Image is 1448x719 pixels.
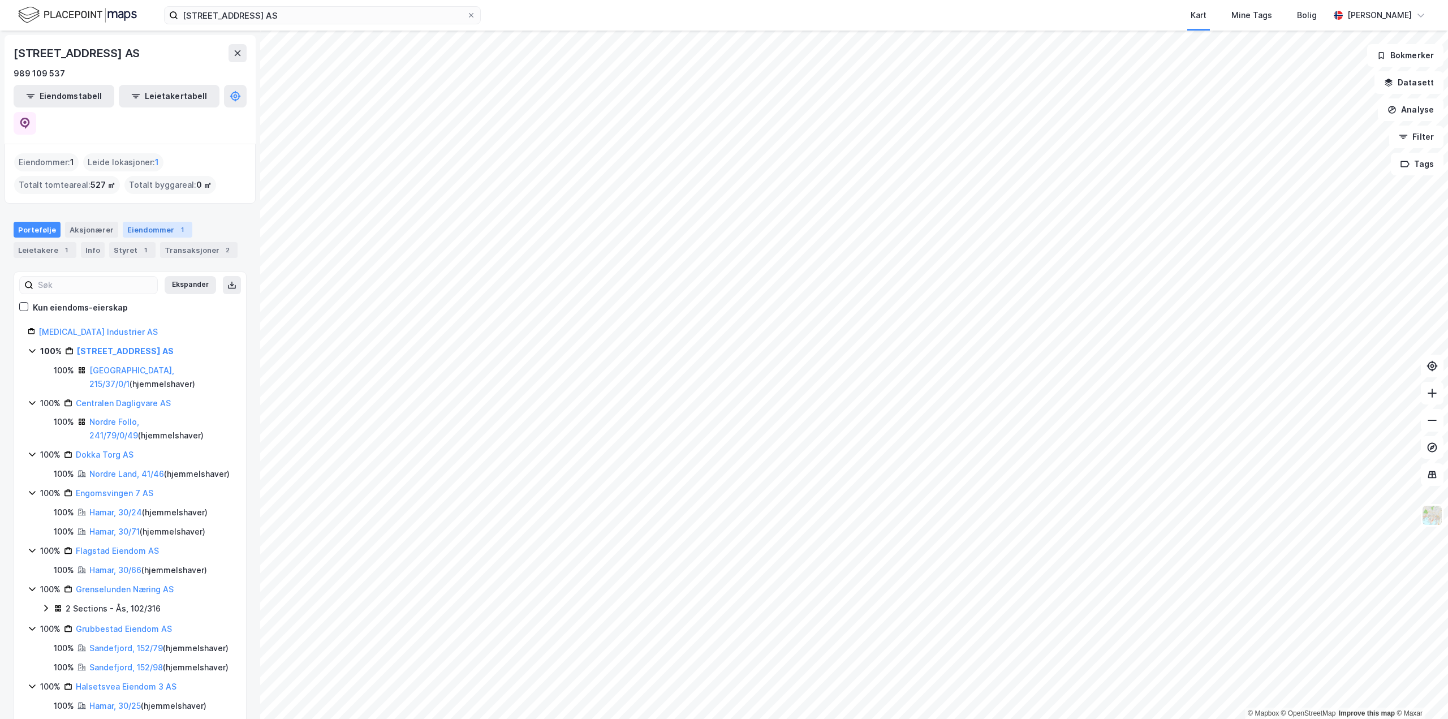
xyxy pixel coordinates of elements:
a: Hamar, 30/25 [89,701,141,711]
button: Bokmerker [1367,44,1443,67]
div: 100% [54,699,74,713]
div: 989 109 537 [14,67,65,80]
div: ( hjemmelshaver ) [89,415,232,442]
div: 100% [54,415,74,429]
a: [STREET_ADDRESS] AS [77,346,174,356]
div: Eiendommer : [14,153,79,171]
a: Nordre Land, 41/46 [89,469,164,479]
div: ( hjemmelshaver ) [89,699,206,713]
button: Datasett [1374,71,1443,94]
div: 100% [54,525,74,539]
a: Halsetsvea Eiendom 3 AS [76,682,176,691]
div: [STREET_ADDRESS] AS [14,44,142,62]
a: Grubbestad Eiendom AS [76,624,172,634]
div: 100% [54,661,74,674]
div: 100% [40,583,61,596]
a: Sandefjord, 152/98 [89,662,163,672]
a: Grenselunden Næring AS [76,584,174,594]
div: Transaksjoner [160,242,238,258]
div: 100% [40,448,61,462]
div: Bolig [1297,8,1317,22]
div: 1 [176,224,188,235]
div: Eiendommer [123,222,192,238]
div: 2 Sections - Ås, 102/316 [66,602,161,615]
a: Sandefjord, 152/79 [89,643,163,653]
div: 100% [40,680,61,694]
a: Improve this map [1339,709,1395,717]
div: 100% [54,506,74,519]
div: 100% [54,641,74,655]
div: Leietakere [14,242,76,258]
div: 100% [40,345,62,358]
div: ( hjemmelshaver ) [89,364,232,391]
div: 1 [140,244,151,256]
input: Søk på adresse, matrikkel, gårdeiere, leietakere eller personer [178,7,467,24]
div: Kun eiendoms-eierskap [33,301,128,315]
div: ( hjemmelshaver ) [89,525,205,539]
div: 1 [61,244,72,256]
div: 100% [54,467,74,481]
a: Hamar, 30/71 [89,527,140,536]
div: 2 [222,244,233,256]
div: ( hjemmelshaver ) [89,641,229,655]
a: Flagstad Eiendom AS [76,546,159,556]
span: 1 [155,156,159,169]
div: 100% [54,563,74,577]
a: Hamar, 30/24 [89,507,142,517]
div: Leide lokasjoner : [83,153,163,171]
button: Ekspander [165,276,216,294]
a: Engomsvingen 7 AS [76,488,153,498]
div: 100% [40,486,61,500]
div: [PERSON_NAME] [1347,8,1412,22]
button: Filter [1389,126,1443,148]
div: Totalt byggareal : [124,176,216,194]
a: Nordre Follo, 241/79/0/49 [89,417,139,440]
a: Centralen Dagligvare AS [76,398,171,408]
a: Mapbox [1248,709,1279,717]
div: Info [81,242,105,258]
div: ( hjemmelshaver ) [89,661,229,674]
div: ( hjemmelshaver ) [89,467,230,481]
input: Søk [33,277,157,294]
button: Leietakertabell [119,85,219,107]
div: Styret [109,242,156,258]
span: 1 [70,156,74,169]
button: Tags [1391,153,1443,175]
button: Analyse [1378,98,1443,121]
span: 527 ㎡ [90,178,115,192]
div: Kart [1191,8,1206,22]
div: Mine Tags [1231,8,1272,22]
div: Totalt tomteareal : [14,176,120,194]
button: Eiendomstabell [14,85,114,107]
a: Dokka Torg AS [76,450,133,459]
div: 100% [40,622,61,636]
a: [MEDICAL_DATA] Industrier AS [38,327,158,337]
img: Z [1421,505,1443,526]
div: Aksjonærer [65,222,118,238]
div: ( hjemmelshaver ) [89,563,207,577]
div: 100% [40,397,61,410]
div: 100% [40,544,61,558]
span: 0 ㎡ [196,178,212,192]
div: 100% [54,364,74,377]
img: logo.f888ab2527a4732fd821a326f86c7f29.svg [18,5,137,25]
a: Hamar, 30/66 [89,565,141,575]
div: ( hjemmelshaver ) [89,506,208,519]
iframe: Chat Widget [1391,665,1448,719]
div: Portefølje [14,222,61,238]
a: OpenStreetMap [1281,709,1336,717]
a: [GEOGRAPHIC_DATA], 215/37/0/1 [89,365,174,389]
